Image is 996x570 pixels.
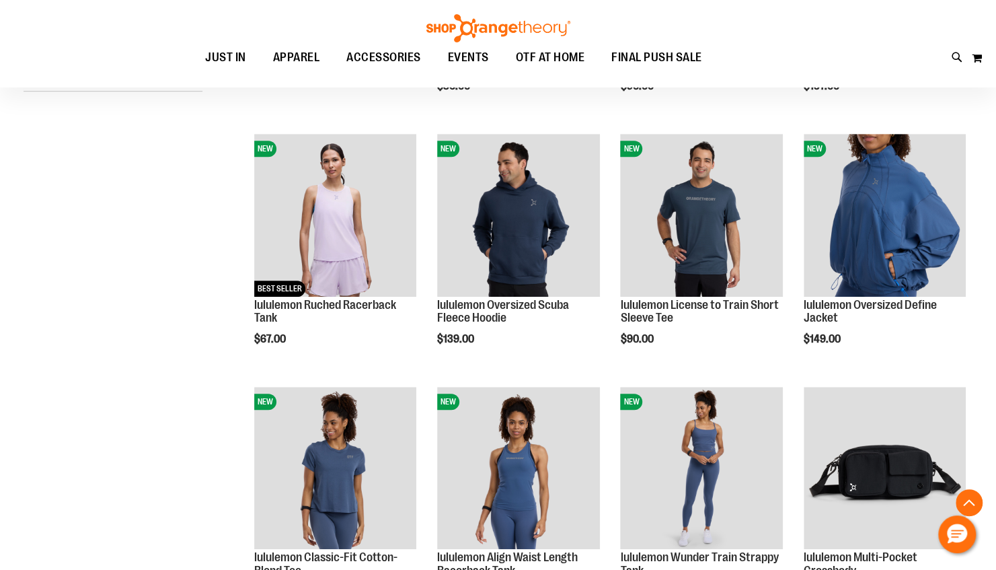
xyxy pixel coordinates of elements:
[254,281,305,297] span: BEST SELLER
[254,333,288,345] span: $67.00
[437,134,599,298] a: lululemon Oversized Scuba Fleece HoodieNEW
[437,141,459,157] span: NEW
[437,298,569,325] a: lululemon Oversized Scuba Fleece Hoodie
[424,14,572,42] img: Shop Orangetheory
[254,298,396,325] a: lululemon Ruched Racerback Tank
[437,134,599,296] img: lululemon Oversized Scuba Fleece Hoodie
[430,127,606,380] div: product
[620,387,782,549] img: lululemon Wunder Train Strappy Tank
[804,387,966,549] img: lululemon Multi-Pocket Crossbody
[620,141,642,157] span: NEW
[620,387,782,551] a: lululemon Wunder Train Strappy TankNEW
[598,42,716,73] a: FINAL PUSH SALE
[804,134,966,296] img: lululemon Oversized Define Jacket
[620,394,642,410] span: NEW
[254,134,416,298] a: lululemon Ruched Racerback TankNEWBEST SELLER
[333,42,434,73] a: ACCESSORIES
[804,298,937,325] a: lululemon Oversized Define Jacket
[938,515,976,553] button: Hello, have a question? Let’s chat.
[804,141,826,157] span: NEW
[437,387,599,549] img: lululemon Align Waist Length Racerback Tank
[502,42,599,73] a: OTF AT HOME
[620,333,655,345] span: $90.00
[611,42,702,73] span: FINAL PUSH SALE
[254,394,276,410] span: NEW
[448,42,489,73] span: EVENTS
[620,134,782,296] img: lululemon License to Train Short Sleeve Tee
[620,298,778,325] a: lululemon License to Train Short Sleeve Tee
[192,42,260,73] a: JUST IN
[437,387,599,551] a: lululemon Align Waist Length Racerback TankNEW
[254,141,276,157] span: NEW
[797,127,972,380] div: product
[254,387,416,549] img: lululemon Classic-Fit Cotton-Blend Tee
[205,42,246,73] span: JUST IN
[273,42,320,73] span: APPAREL
[516,42,585,73] span: OTF AT HOME
[434,42,502,73] a: EVENTS
[956,489,983,516] button: Back To Top
[613,127,789,380] div: product
[437,394,459,410] span: NEW
[254,387,416,551] a: lululemon Classic-Fit Cotton-Blend TeeNEW
[804,387,966,551] a: lululemon Multi-Pocket Crossbody
[437,333,476,345] span: $139.00
[804,134,966,298] a: lululemon Oversized Define JacketNEW
[620,134,782,298] a: lululemon License to Train Short Sleeve TeeNEW
[346,42,421,73] span: ACCESSORIES
[260,42,334,73] a: APPAREL
[254,134,416,296] img: lululemon Ruched Racerback Tank
[804,333,843,345] span: $149.00
[247,127,423,380] div: product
